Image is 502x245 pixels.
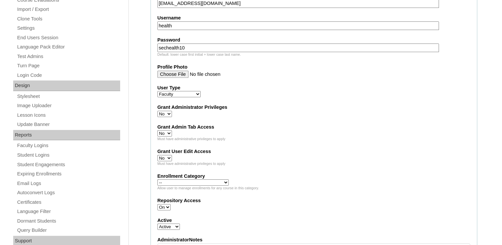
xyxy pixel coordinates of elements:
[157,173,470,180] label: Enrollment Category
[157,137,470,141] div: Must have administrative privileges to apply
[17,179,120,188] a: Email Logs
[17,217,120,225] a: Dormant Students
[17,92,120,101] a: Stylesheet
[17,198,120,206] a: Certificates
[157,84,470,91] label: User Type
[17,151,120,159] a: Student Logins
[17,71,120,79] a: Login Code
[17,43,120,51] a: Language Pack Editor
[17,52,120,61] a: Test Admins
[17,141,120,150] a: Faculty Logins
[17,62,120,70] a: Turn Page
[17,120,120,129] a: Update Banner
[157,104,470,111] label: Grant Administrator Privileges
[17,5,120,14] a: Import / Export
[17,226,120,234] a: Query Builder
[13,130,120,140] div: Reports
[17,24,120,32] a: Settings
[17,15,120,23] a: Clone Tools
[17,170,120,178] a: Expiring Enrollments
[157,186,470,191] div: Allow user to manage enrollments for any course in this category.
[157,217,470,224] label: Active
[17,34,120,42] a: End Users Session
[157,197,470,204] label: Repository Access
[157,236,470,243] label: AdministratorNotes
[17,207,120,216] a: Language Filter
[17,161,120,169] a: Student Engagements
[157,64,470,71] label: Profile Photo
[17,102,120,110] a: Image Uploader
[157,148,470,155] label: Grant User Edit Access
[157,15,470,21] label: Username
[17,111,120,119] a: Lesson Icons
[157,37,470,44] label: Password
[13,80,120,91] div: Design
[157,161,470,166] div: Must have administrative privileges to apply
[17,189,120,197] a: Autoconvert Logs
[157,52,470,57] div: Default: lower case first initial + lower case last name.
[157,124,470,131] label: Grant Admin Tab Access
